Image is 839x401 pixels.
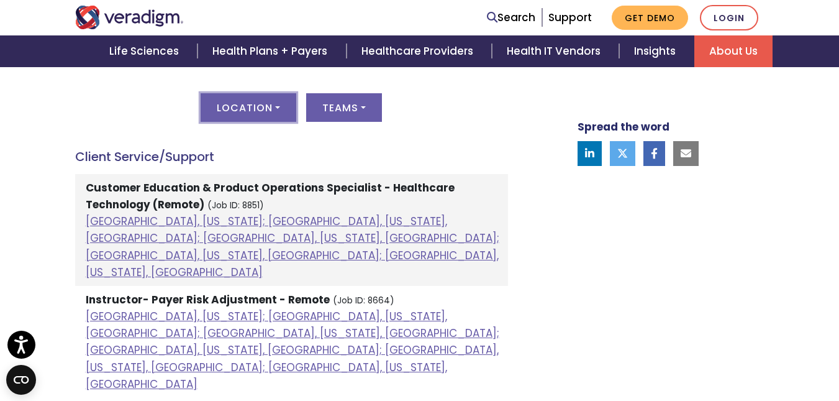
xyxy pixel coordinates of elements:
a: Health IT Vendors [492,35,619,67]
button: Teams [306,93,382,122]
img: Veradigm logo [75,6,184,29]
small: (Job ID: 8851) [207,200,264,211]
a: Insights [619,35,694,67]
button: Location [201,93,296,122]
strong: Spread the word [578,119,669,134]
a: Get Demo [612,6,688,30]
a: [GEOGRAPHIC_DATA], [US_STATE]; [GEOGRAPHIC_DATA], [US_STATE], [GEOGRAPHIC_DATA]; [GEOGRAPHIC_DATA... [86,309,499,392]
a: About Us [694,35,773,67]
small: (Job ID: 8664) [333,295,394,307]
a: Life Sciences [94,35,197,67]
a: Login [700,5,758,30]
a: Search [487,9,535,26]
a: Healthcare Providers [347,35,492,67]
a: [GEOGRAPHIC_DATA], [US_STATE]; [GEOGRAPHIC_DATA], [US_STATE], [GEOGRAPHIC_DATA]; [GEOGRAPHIC_DATA... [86,214,499,280]
strong: Instructor- Payer Risk Adjustment - Remote [86,292,330,307]
strong: Customer Education & Product Operations Specialist - Healthcare Technology (Remote) [86,180,455,212]
a: Health Plans + Payers [197,35,346,67]
button: Open CMP widget [6,365,36,395]
h4: Client Service/Support [75,149,508,164]
a: Support [548,10,592,25]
